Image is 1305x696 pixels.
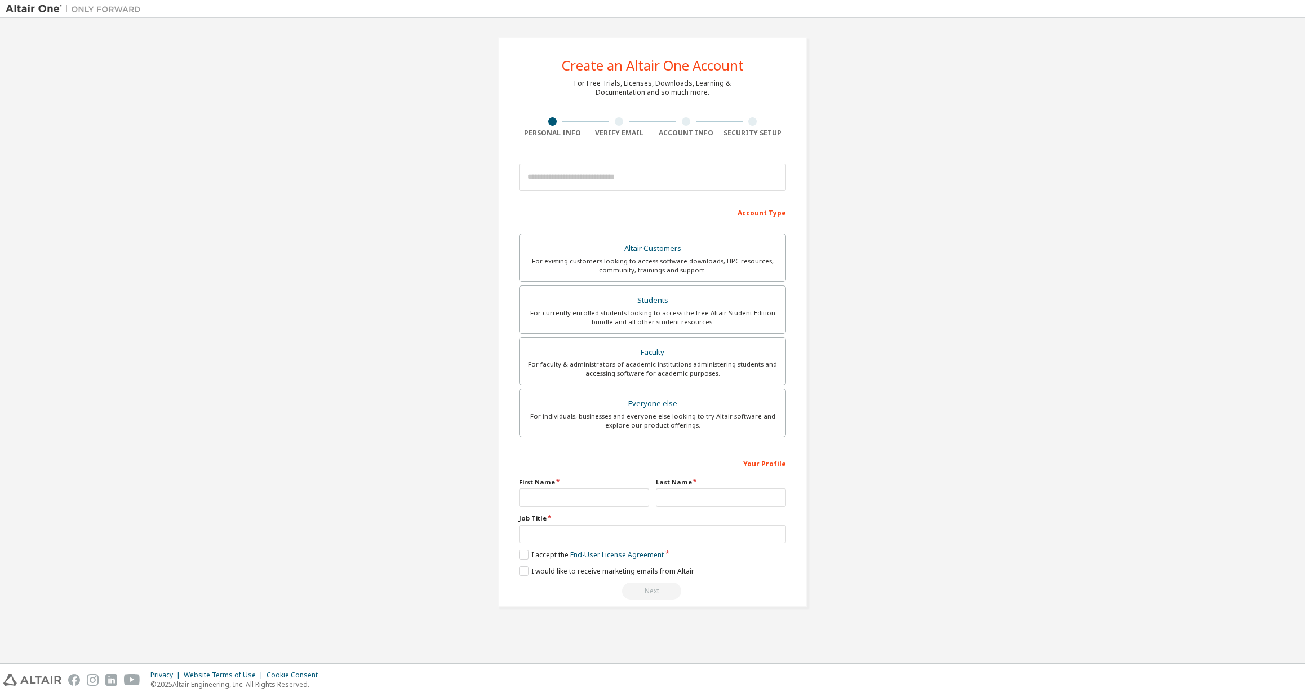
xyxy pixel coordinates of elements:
div: For currently enrolled students looking to access the free Altair Student Edition bundle and all ... [526,309,779,327]
div: Cookie Consent [267,671,325,680]
img: altair_logo.svg [3,674,61,686]
div: Faculty [526,345,779,360]
div: For individuals, businesses and everyone else looking to try Altair software and explore our prod... [526,412,779,430]
div: For Free Trials, Licenses, Downloads, Learning & Documentation and so much more. [574,79,731,97]
div: Website Terms of Use [184,671,267,680]
p: © 2025 Altair Engineering, Inc. All Rights Reserved. [150,680,325,689]
div: Privacy [150,671,184,680]
div: For existing customers looking to access software downloads, HPC resources, community, trainings ... [526,257,779,275]
div: For faculty & administrators of academic institutions administering students and accessing softwa... [526,360,779,378]
div: Security Setup [720,129,787,138]
div: Altair Customers [526,241,779,257]
img: Altair One [6,3,147,15]
div: Personal Info [519,129,586,138]
img: linkedin.svg [105,674,117,686]
div: Account Info [652,129,720,138]
div: Everyone else [526,396,779,412]
img: instagram.svg [87,674,99,686]
label: Job Title [519,514,786,523]
div: Your Profile [519,454,786,472]
img: facebook.svg [68,674,80,686]
label: I would like to receive marketing emails from Altair [519,566,694,576]
div: Create an Altair One Account [562,59,744,72]
div: Read and acccept EULA to continue [519,583,786,600]
img: youtube.svg [124,674,140,686]
label: Last Name [656,478,786,487]
div: Students [526,293,779,309]
a: End-User License Agreement [570,550,664,560]
div: Verify Email [586,129,653,138]
div: Account Type [519,203,786,221]
label: I accept the [519,550,664,560]
label: First Name [519,478,649,487]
